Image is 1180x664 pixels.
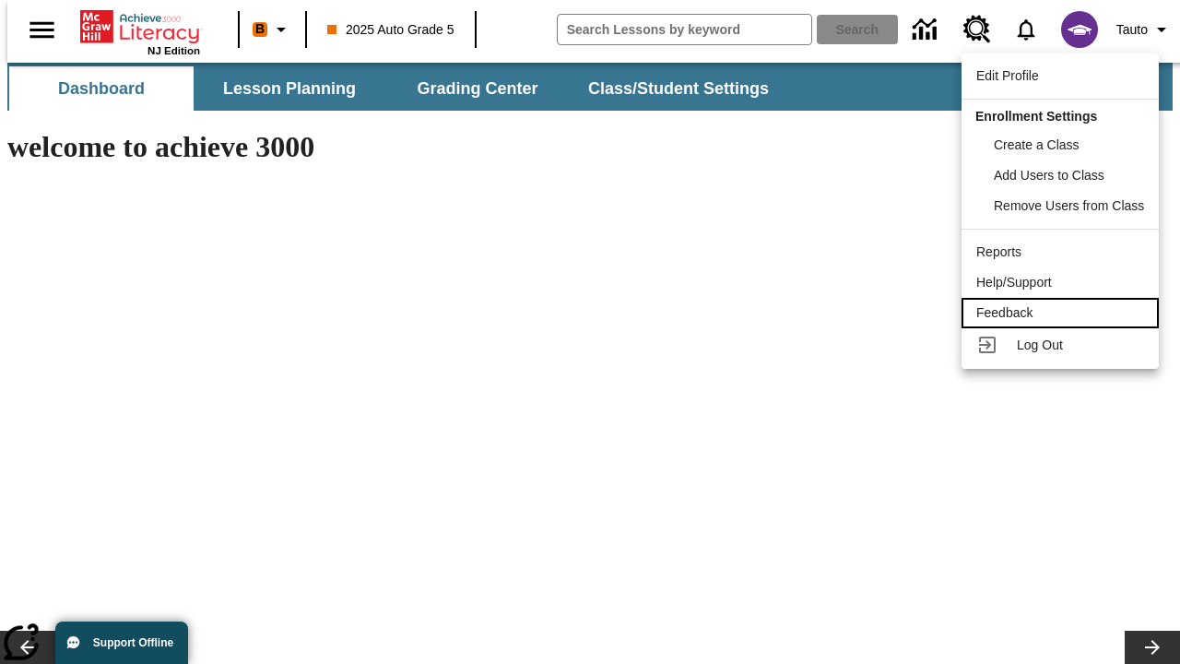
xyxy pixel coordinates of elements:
span: Feedback [976,305,1032,320]
span: Add Users to Class [994,168,1104,183]
span: Create a Class [994,137,1080,152]
span: Edit Profile [976,68,1039,83]
span: Log Out [1017,338,1063,352]
span: Reports [976,244,1021,259]
span: Enrollment Settings [975,109,1097,124]
span: Help/Support [976,275,1052,290]
span: Remove Users from Class [994,198,1144,213]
